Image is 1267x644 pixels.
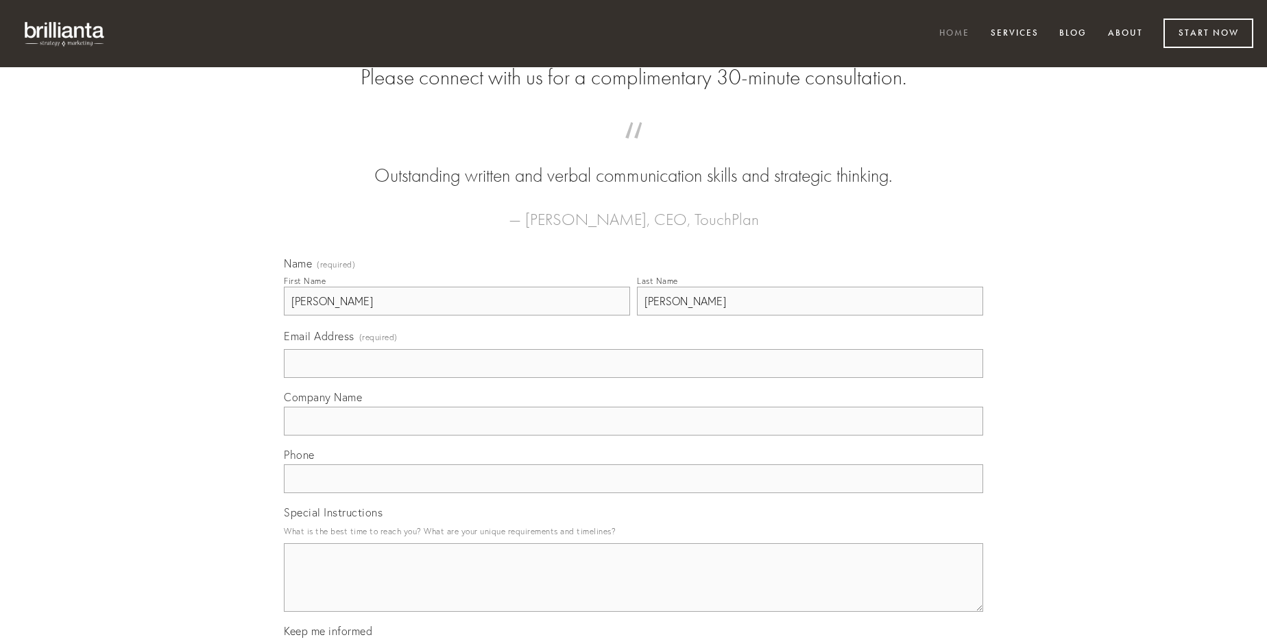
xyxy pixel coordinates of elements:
[284,257,312,270] span: Name
[359,328,398,346] span: (required)
[982,23,1048,45] a: Services
[284,329,354,343] span: Email Address
[284,64,983,91] h2: Please connect with us for a complimentary 30-minute consultation.
[1099,23,1152,45] a: About
[1050,23,1096,45] a: Blog
[284,276,326,286] div: First Name
[284,522,983,540] p: What is the best time to reach you? What are your unique requirements and timelines?
[930,23,978,45] a: Home
[284,448,315,462] span: Phone
[306,189,961,233] figcaption: — [PERSON_NAME], CEO, TouchPlan
[284,505,383,519] span: Special Instructions
[306,136,961,163] span: “
[284,390,362,404] span: Company Name
[317,261,355,269] span: (required)
[284,624,372,638] span: Keep me informed
[306,136,961,189] blockquote: Outstanding written and verbal communication skills and strategic thinking.
[14,14,117,53] img: brillianta - research, strategy, marketing
[1163,19,1253,48] a: Start Now
[637,276,678,286] div: Last Name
